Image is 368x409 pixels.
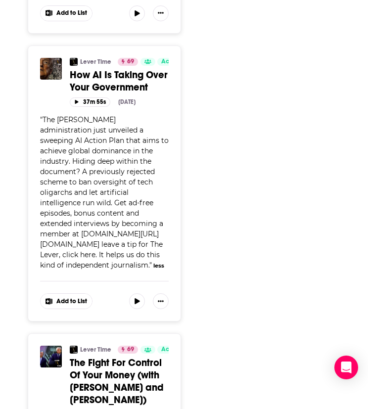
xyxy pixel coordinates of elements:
span: Add to List [56,9,87,17]
a: Active [157,346,184,354]
span: How AI Is Taking Over Your Government [70,69,168,93]
button: Show More Button [153,5,169,21]
span: The [PERSON_NAME] administration just unveiled a sweeping AI Action Plan that aims to achieve glo... [40,115,169,270]
div: [DATE] [118,98,136,105]
img: The Fight For Control Of Your Money (with Matt Stoller and Nathan Tankus) [40,346,62,367]
a: The Fight For Control Of Your Money (with [PERSON_NAME] and [PERSON_NAME]) [70,357,169,406]
button: Show More Button [41,294,92,309]
a: 69 [118,58,138,66]
span: " " [40,115,169,270]
span: 69 [127,57,134,67]
button: 37m 55s [70,97,110,107]
button: less [153,262,164,270]
a: Lever Time [80,58,111,66]
a: How AI Is Taking Over Your Government [70,69,169,93]
span: Add to List [56,298,87,305]
a: 69 [118,346,138,354]
img: Lever Time [70,58,78,66]
span: Active [161,345,180,355]
span: Active [161,57,180,67]
div: Open Intercom Messenger [334,356,358,379]
span: The Fight For Control Of Your Money (with [PERSON_NAME] and [PERSON_NAME]) [70,357,164,406]
button: Show More Button [153,293,169,309]
button: Show More Button [41,6,92,21]
img: Lever Time [70,346,78,354]
a: Lever Time [80,346,111,354]
img: How AI Is Taking Over Your Government [40,58,62,80]
span: 69 [127,345,134,355]
a: Active [157,58,184,66]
